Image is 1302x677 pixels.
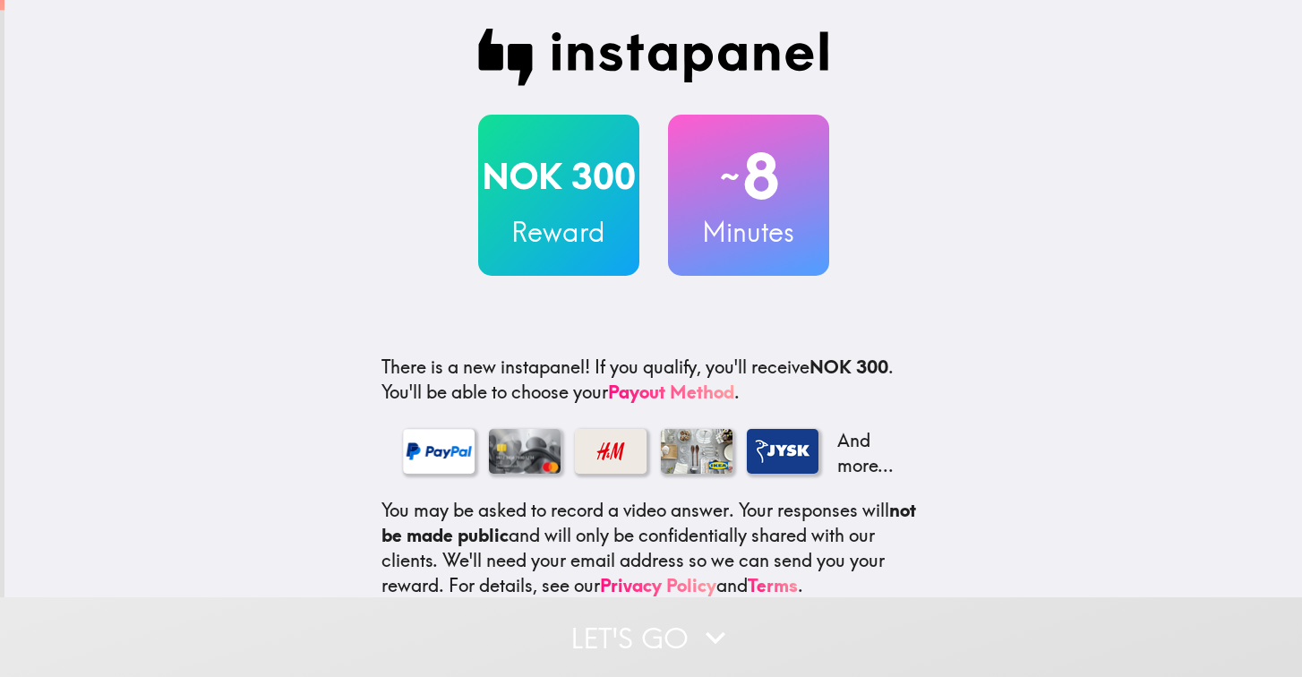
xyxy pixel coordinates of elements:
[381,355,926,405] p: If you qualify, you'll receive . You'll be able to choose your .
[668,140,829,213] h2: 8
[668,213,829,251] h3: Minutes
[608,381,734,403] a: Payout Method
[717,150,742,203] span: ~
[478,140,639,213] h2: NOK 300
[809,356,888,378] b: NOK 300
[600,574,716,596] a: Privacy Policy
[748,574,798,596] a: Terms
[833,428,904,478] p: And more...
[381,356,590,378] span: There is a new instapanel!
[478,213,639,251] h3: Reward
[381,498,926,598] p: You may be asked to record a video answer. Your responses will and will only be confidentially sh...
[381,499,916,546] b: not be made public
[478,29,829,86] img: Instapanel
